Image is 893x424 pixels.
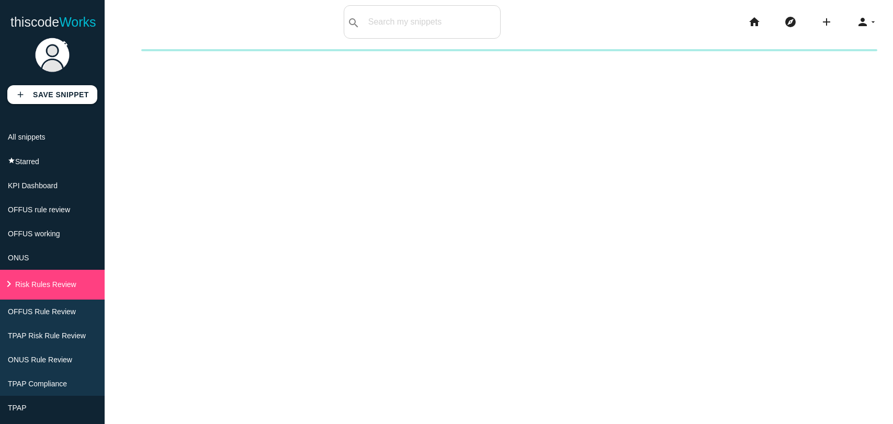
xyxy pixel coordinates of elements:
i: keyboard_arrow_right [3,278,15,290]
i: star [8,157,15,164]
input: Search my snippets [363,11,500,33]
i: add [16,85,25,104]
button: search [344,6,363,38]
a: addSave Snippet [7,85,97,104]
span: OFFUS Rule Review [8,307,76,316]
i: person [856,5,869,39]
span: ONUS [8,254,29,262]
i: home [748,5,761,39]
i: add [820,5,833,39]
span: TPAP Risk Rule Review [8,331,86,340]
img: user.png [34,37,71,73]
span: Works [59,15,96,29]
span: TPAP [8,404,27,412]
span: OFFUS rule review [8,205,70,214]
i: arrow_drop_down [869,5,877,39]
span: KPI Dashboard [8,181,58,190]
span: Starred [15,157,39,166]
span: Risk Rules Review [15,280,76,289]
i: search [347,6,360,40]
span: TPAP Compliance [8,380,67,388]
b: Save Snippet [33,90,89,99]
span: ONUS Rule Review [8,356,72,364]
i: explore [784,5,797,39]
span: OFFUS working [8,230,60,238]
span: All snippets [8,133,46,141]
a: thiscodeWorks [10,5,96,39]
